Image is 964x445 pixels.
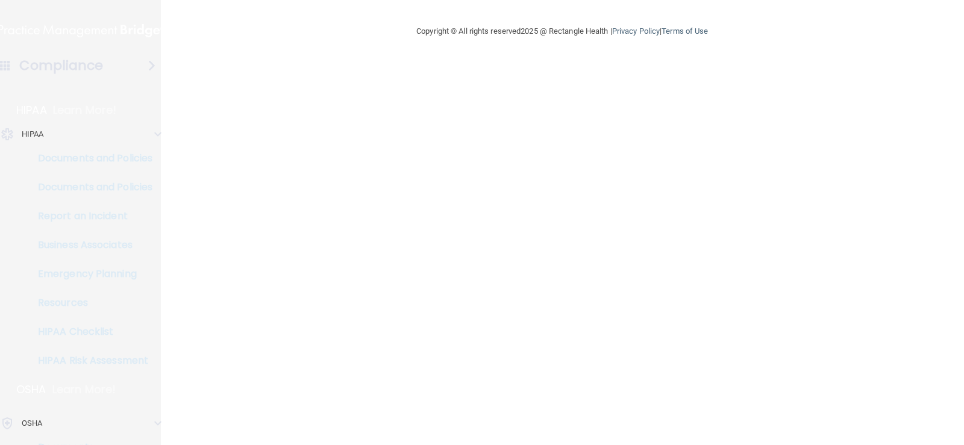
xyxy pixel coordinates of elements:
a: Privacy Policy [612,26,660,36]
p: Resources [8,297,172,309]
h4: Compliance [19,57,103,74]
p: HIPAA [16,103,47,117]
p: HIPAA Checklist [8,326,172,338]
p: Documents and Policies [8,152,172,164]
p: Learn More! [53,103,117,117]
p: Report an Incident [8,210,172,222]
p: Documents and Policies [8,181,172,193]
p: HIPAA [22,127,44,142]
p: Learn More! [52,382,116,397]
div: Copyright © All rights reserved 2025 @ Rectangle Health | | [342,12,782,51]
p: OSHA [16,382,46,397]
p: Business Associates [8,239,172,251]
a: Terms of Use [662,26,708,36]
p: Emergency Planning [8,268,172,280]
p: OSHA [22,416,42,431]
p: HIPAA Risk Assessment [8,355,172,367]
